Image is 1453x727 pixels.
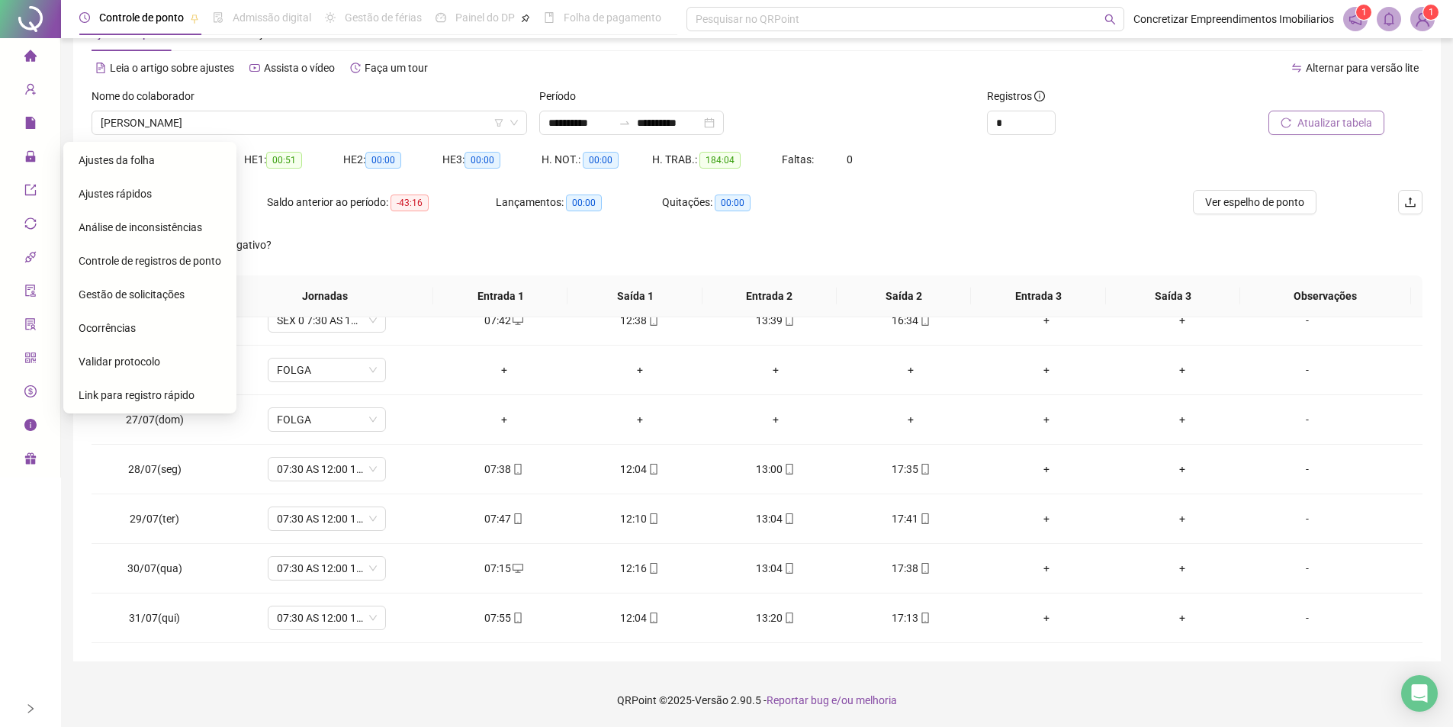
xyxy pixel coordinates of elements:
div: 07:42 [448,312,560,329]
span: dollar [24,378,37,409]
div: + [991,411,1102,428]
span: qrcode [24,345,37,375]
div: + [448,411,560,428]
span: SEX 0 7:30 AS 12:00 13:00 AS 16:30 [277,309,377,332]
div: - [1262,411,1352,428]
div: - [1262,610,1352,626]
span: Painel do DP [455,11,515,24]
div: - [1262,510,1352,527]
span: mobile [647,613,659,623]
div: 13:04 [720,560,831,577]
span: 00:00 [566,195,602,211]
span: Atualizar tabela [1297,114,1372,131]
span: export [24,177,37,207]
div: + [1127,510,1238,527]
span: mobile [783,513,795,524]
span: user-add [24,76,37,107]
div: Quitações: [662,194,815,211]
span: pushpin [521,14,530,23]
th: Jornadas [217,275,433,317]
span: dashboard [436,12,446,23]
span: sync [24,211,37,241]
span: file-done [213,12,223,23]
span: 00:00 [365,152,401,169]
span: Controle de ponto [99,11,184,24]
span: Gestão de férias [345,11,422,24]
div: 07:55 [448,610,560,626]
div: + [1127,312,1238,329]
div: 17:38 [856,560,967,577]
span: sun [325,12,336,23]
span: home [24,43,37,73]
span: book [544,12,555,23]
span: mobile [511,464,523,474]
div: - [1262,312,1352,329]
th: Saída 1 [567,275,702,317]
span: to [619,117,631,129]
span: api [24,244,37,275]
div: Saldo total: [92,151,244,169]
div: 17:13 [856,610,967,626]
span: mobile [647,563,659,574]
span: 00:00 [583,152,619,169]
span: file [24,110,37,140]
span: 25/07(sex) [128,314,181,327]
div: + [1127,411,1238,428]
span: 0 [847,153,853,166]
div: 12:10 [584,510,696,527]
div: + [991,312,1102,329]
span: mobile [918,513,931,524]
div: + [1127,362,1238,378]
div: HE 3: [442,151,542,169]
button: Atualizar tabela [1268,111,1384,135]
div: 12:04 [584,610,696,626]
div: 13:04 [720,510,831,527]
div: + [991,461,1102,478]
button: Ver espelho de ponto [1193,190,1316,214]
span: desktop [511,563,523,574]
div: + [1127,560,1238,577]
div: Saldo anterior ao período: [267,194,496,211]
span: swap-right [619,117,631,129]
span: 00:51 [266,152,302,169]
div: H. NOT.: [542,151,652,169]
div: 17:35 [856,461,967,478]
div: 07:38 [448,461,560,478]
div: + [584,411,696,428]
span: info-circle [1034,91,1045,101]
th: Entrada 1 [433,275,567,317]
div: 12:04 [584,461,696,478]
img: 19581 [1411,8,1434,31]
sup: Atualize o seu contato no menu Meus Dados [1423,5,1439,20]
div: - [1262,461,1352,478]
th: Saída 3 [1106,275,1240,317]
span: 27/07(dom) [126,413,184,426]
span: info-circle [24,412,37,442]
div: - [1262,560,1352,577]
span: file-text [95,63,106,73]
span: desktop [511,315,523,326]
div: + [720,411,831,428]
div: + [720,362,831,378]
span: Admissão digital [233,11,311,24]
span: mobile [918,563,931,574]
sup: 1 [1356,5,1371,20]
div: H. TRAB.: [652,151,782,169]
div: + [856,411,967,428]
th: Observações [1240,275,1411,317]
span: Observações [1252,288,1399,304]
span: Registros [987,88,1045,105]
span: Alternar para versão lite [1306,62,1419,74]
span: pushpin [190,14,199,23]
span: 29/07(ter) [130,513,179,525]
span: -54:23 [170,195,208,211]
div: Open Intercom Messenger [1401,675,1438,712]
span: Assista o vídeo [264,62,335,74]
span: 31/07(qui) [129,612,180,624]
span: mobile [918,464,931,474]
span: Ver espelho de ponto [1205,194,1304,211]
span: mobile [918,315,931,326]
span: 184:04 [699,152,741,169]
span: audit [24,278,37,308]
span: mobile [647,315,659,326]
